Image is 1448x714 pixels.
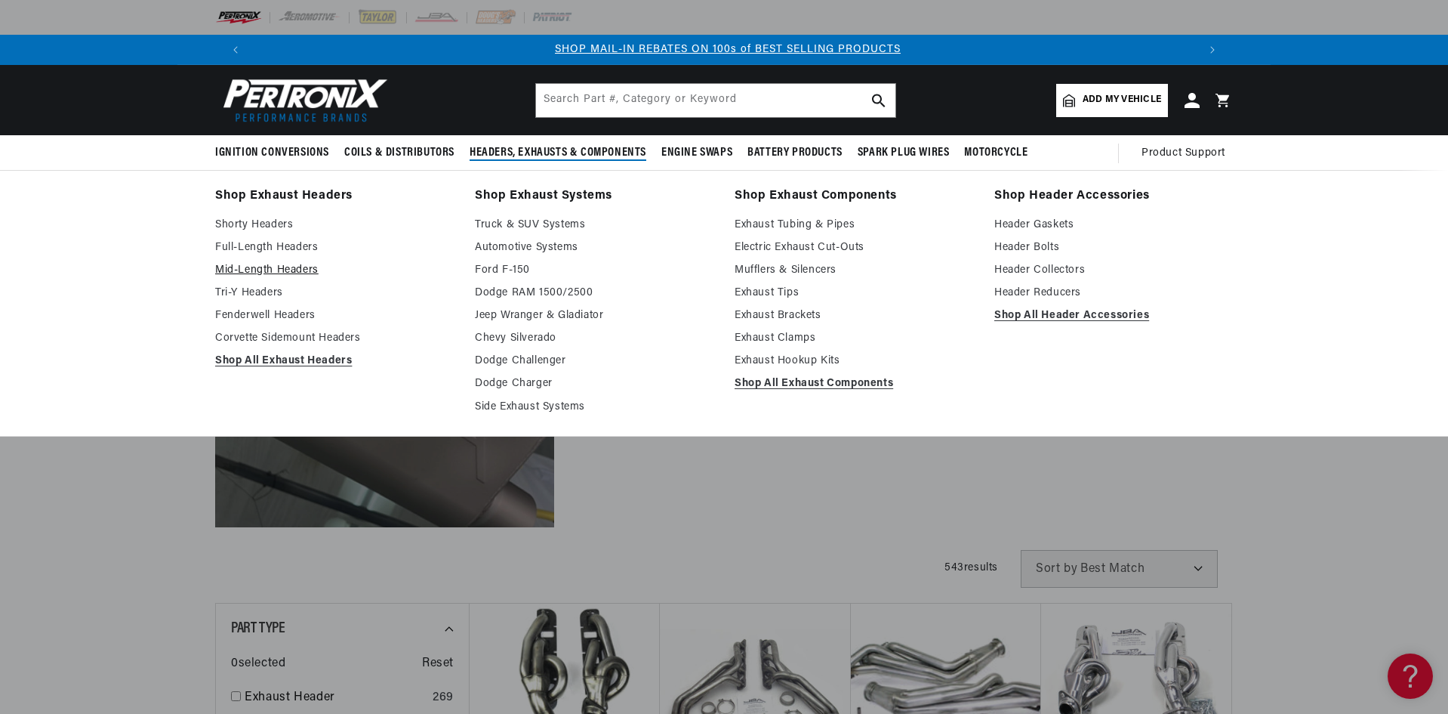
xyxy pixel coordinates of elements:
[475,398,713,416] a: Side Exhaust Systems
[536,84,895,117] input: Search Part #, Category or Keyword
[215,74,389,126] img: Pertronix
[1197,35,1228,65] button: Translation missing: en.sections.announcements.next_announcement
[994,239,1233,257] a: Header Bolts
[470,145,646,161] span: Headers, Exhausts & Components
[944,562,998,573] span: 543 results
[957,135,1035,171] summary: Motorcycle
[215,284,454,302] a: Tri-Y Headers
[220,35,251,65] button: Translation missing: en.sections.announcements.previous_announcement
[475,186,713,207] a: Shop Exhaust Systems
[994,216,1233,234] a: Header Gaskets
[740,135,850,171] summary: Battery Products
[215,261,454,280] a: Mid-Length Headers
[1021,550,1218,588] select: Sort by
[1056,84,1168,117] a: Add my vehicle
[735,375,973,393] a: Shop All Exhaust Components
[735,307,973,325] a: Exhaust Brackets
[661,145,732,161] span: Engine Swaps
[994,261,1233,280] a: Header Collectors
[858,145,950,161] span: Spark Plug Wires
[475,352,713,370] a: Dodge Challenger
[1141,135,1233,172] summary: Product Support
[475,216,713,234] a: Truck & SUV Systems
[433,688,454,708] div: 269
[994,284,1233,302] a: Header Reducers
[994,186,1233,207] a: Shop Header Accessories
[254,42,1201,58] div: 2 of 3
[475,329,713,348] a: Chevy Silverado
[475,261,713,280] a: Ford F-150
[344,145,454,161] span: Coils & Distributors
[215,216,454,234] a: Shorty Headers
[422,654,454,674] span: Reset
[735,329,973,348] a: Exhaust Clamps
[215,307,454,325] a: Fenderwell Headers
[555,44,901,55] a: SHOP MAIL-IN REBATES ON 100s of BEST SELLING PRODUCTS
[735,186,973,207] a: Shop Exhaust Components
[964,145,1027,161] span: Motorcycle
[735,239,973,257] a: Electric Exhaust Cut-Outs
[747,145,843,161] span: Battery Products
[475,307,713,325] a: Jeep Wranger & Gladiator
[254,42,1201,58] div: Announcement
[215,135,337,171] summary: Ignition Conversions
[475,239,713,257] a: Automotive Systems
[245,688,427,708] a: Exhaust Header
[735,352,973,370] a: Exhaust Hookup Kits
[475,284,713,302] a: Dodge RAM 1500/2500
[862,84,895,117] button: search button
[654,135,740,171] summary: Engine Swaps
[850,135,957,171] summary: Spark Plug Wires
[231,654,285,674] span: 0 selected
[177,35,1271,65] slideshow-component: Translation missing: en.sections.announcements.announcement_bar
[1083,93,1161,107] span: Add my vehicle
[735,284,973,302] a: Exhaust Tips
[215,145,329,161] span: Ignition Conversions
[231,621,285,636] span: Part Type
[215,239,454,257] a: Full-Length Headers
[994,307,1233,325] a: Shop All Header Accessories
[215,329,454,348] a: Corvette Sidemount Headers
[1036,563,1077,575] span: Sort by
[1141,145,1225,162] span: Product Support
[215,352,454,370] a: Shop All Exhaust Headers
[475,375,713,393] a: Dodge Charger
[462,135,654,171] summary: Headers, Exhausts & Components
[735,216,973,234] a: Exhaust Tubing & Pipes
[215,186,454,207] a: Shop Exhaust Headers
[337,135,462,171] summary: Coils & Distributors
[735,261,973,280] a: Mufflers & Silencers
